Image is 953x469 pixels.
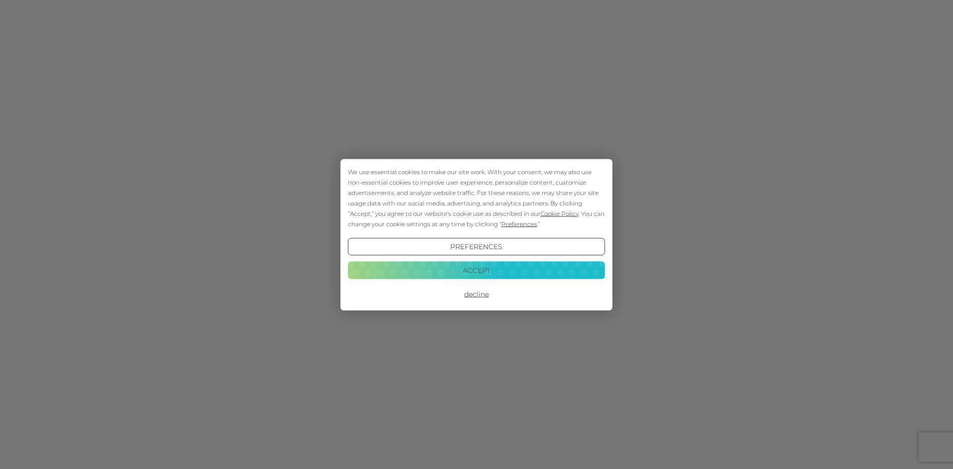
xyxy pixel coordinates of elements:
[348,166,605,229] div: We use essential cookies to make our site work. With your consent, we may also use non-essential ...
[501,220,537,227] span: Preferences
[348,262,605,279] button: Accept
[348,238,605,256] button: Preferences
[541,209,579,217] span: Cookie Policy
[340,159,613,310] div: Cookie Consent Prompt
[348,285,605,303] button: Decline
